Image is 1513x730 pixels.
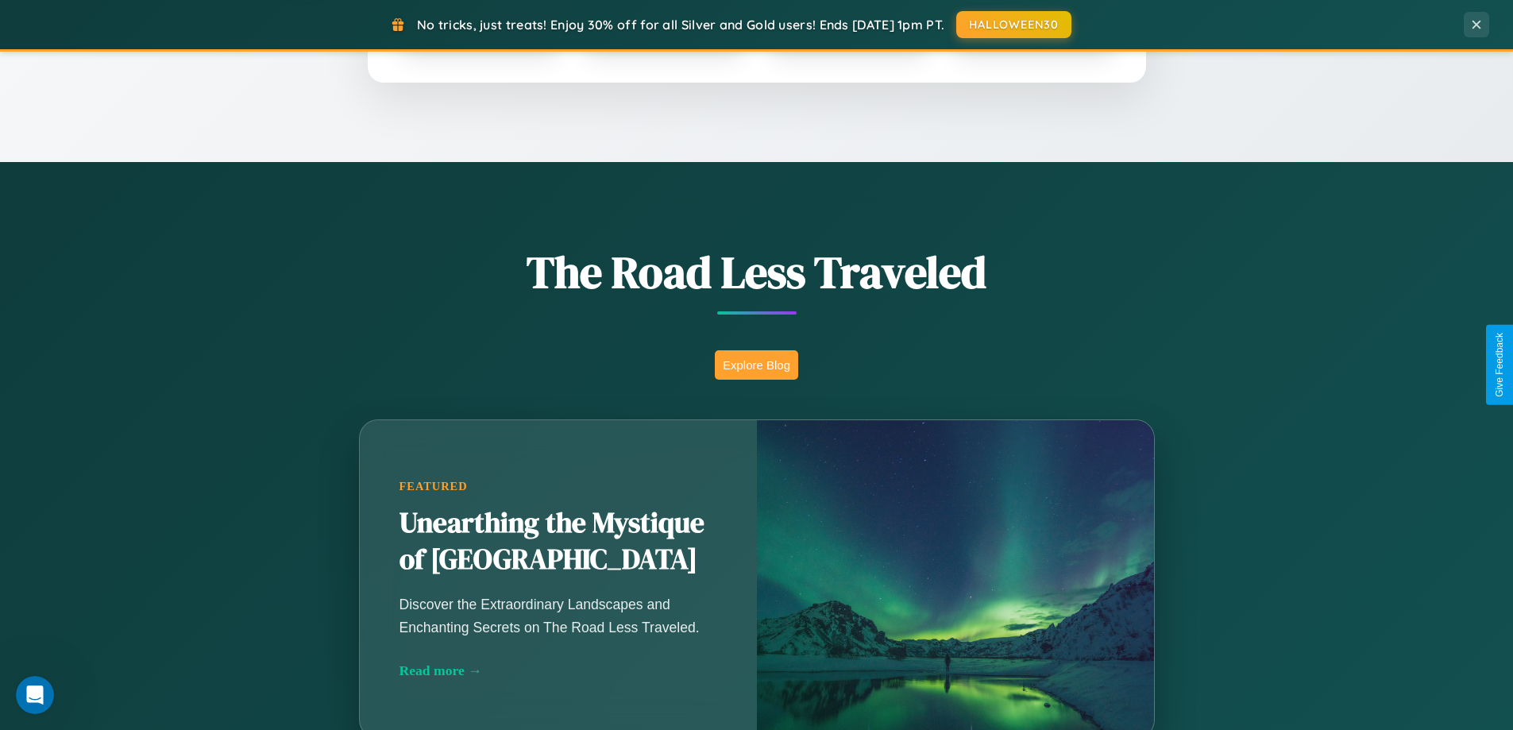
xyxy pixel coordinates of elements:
div: Read more → [399,662,717,679]
button: HALLOWEEN30 [956,11,1071,38]
iframe: Intercom live chat [16,676,54,714]
h1: The Road Less Traveled [280,241,1233,303]
span: No tricks, just treats! Enjoy 30% off for all Silver and Gold users! Ends [DATE] 1pm PT. [417,17,944,33]
button: Explore Blog [715,350,798,380]
div: Featured [399,480,717,493]
h2: Unearthing the Mystique of [GEOGRAPHIC_DATA] [399,505,717,578]
p: Discover the Extraordinary Landscapes and Enchanting Secrets on The Road Less Traveled. [399,593,717,638]
div: Give Feedback [1494,333,1505,397]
